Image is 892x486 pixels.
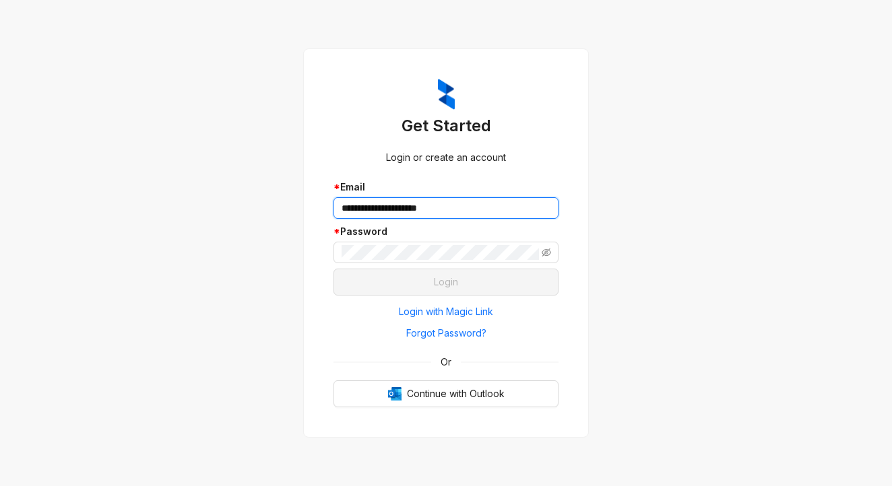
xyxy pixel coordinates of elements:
[333,269,559,296] button: Login
[388,387,402,401] img: Outlook
[438,79,455,110] img: ZumaIcon
[333,180,559,195] div: Email
[406,326,486,341] span: Forgot Password?
[399,304,493,319] span: Login with Magic Link
[333,380,559,407] button: OutlookContinue with Outlook
[333,224,559,239] div: Password
[542,248,551,257] span: eye-invisible
[333,301,559,322] button: Login with Magic Link
[407,386,505,401] span: Continue with Outlook
[333,150,559,165] div: Login or create an account
[333,115,559,137] h3: Get Started
[431,355,461,370] span: Or
[333,322,559,344] button: Forgot Password?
